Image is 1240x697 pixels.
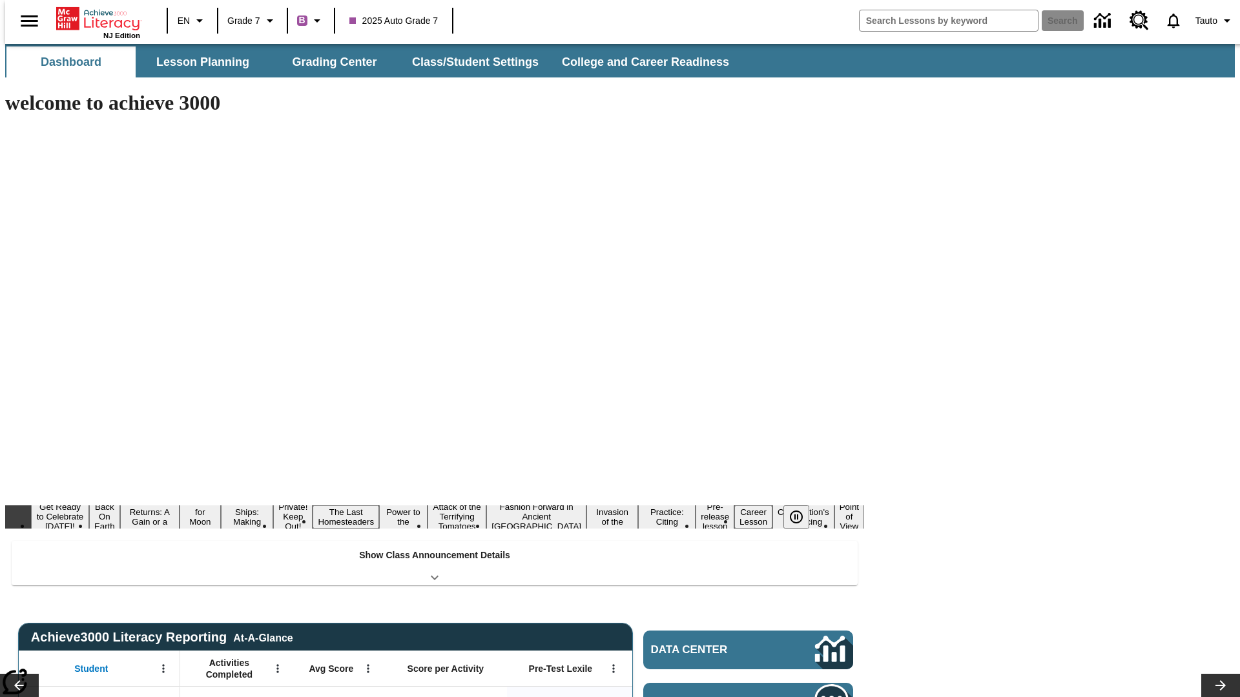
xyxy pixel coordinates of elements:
span: 2025 Auto Grade 7 [349,14,439,28]
button: Language: EN, Select a language [172,9,213,32]
button: Open Menu [154,659,173,678]
button: Slide 14 Career Lesson [734,505,772,529]
h1: welcome to achieve 3000 [5,91,864,115]
button: Slide 2 Back On Earth [89,500,120,533]
span: Student [74,663,108,674]
span: Score per Activity [408,663,484,674]
a: Home [56,6,140,32]
button: Slide 8 Solar Power to the People [379,496,428,538]
button: Grading Center [270,46,399,77]
a: Resource Center, Will open in new tab [1122,3,1157,38]
span: EN [178,14,190,28]
button: Slide 7 The Last Homesteaders [313,505,379,529]
span: NJ Edition [103,32,140,39]
div: Pause [783,505,822,529]
a: Data Center [643,631,853,669]
span: Tauto [1195,14,1217,28]
button: Open Menu [358,659,378,678]
button: Slide 13 Pre-release lesson [696,500,734,533]
span: Achieve3000 Literacy Reporting [31,630,293,645]
div: Show Class Announcement Details [12,541,858,585]
span: B [299,12,305,28]
button: Slide 5 Cruise Ships: Making Waves [221,496,273,538]
span: Data Center [651,643,772,656]
button: Class/Student Settings [402,46,549,77]
button: Slide 6 Private! Keep Out! [273,500,313,533]
input: search field [860,10,1038,31]
button: Slide 4 Time for Moon Rules? [180,496,221,538]
button: Lesson carousel, Next [1201,674,1240,697]
button: Grade: Grade 7, Select a grade [222,9,283,32]
button: Open Menu [604,659,623,678]
button: Slide 3 Free Returns: A Gain or a Drain? [120,496,180,538]
span: Activities Completed [187,657,272,680]
button: Lesson Planning [138,46,267,77]
button: Slide 15 The Constitution's Balancing Act [772,496,834,538]
div: At-A-Glance [233,630,293,644]
button: Open Menu [268,659,287,678]
button: Slide 16 Point of View [834,500,864,533]
span: Avg Score [309,663,353,674]
a: Data Center [1086,3,1122,39]
button: Slide 9 Attack of the Terrifying Tomatoes [428,500,486,533]
div: SubNavbar [5,46,741,77]
button: Pause [783,505,809,529]
button: College and Career Readiness [552,46,739,77]
button: Slide 1 Get Ready to Celebrate Juneteenth! [31,500,89,533]
button: Profile/Settings [1190,9,1240,32]
button: Boost Class color is purple. Change class color [292,9,330,32]
button: Slide 11 The Invasion of the Free CD [586,496,638,538]
p: Show Class Announcement Details [359,549,510,562]
a: Notifications [1157,4,1190,37]
button: Slide 10 Fashion Forward in Ancient Rome [486,500,586,533]
div: Home [56,5,140,39]
span: Grade 7 [227,14,260,28]
span: Pre-Test Lexile [529,663,593,674]
button: Slide 12 Mixed Practice: Citing Evidence [638,496,696,538]
button: Dashboard [6,46,136,77]
div: SubNavbar [5,44,1235,77]
button: Open side menu [10,2,48,40]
